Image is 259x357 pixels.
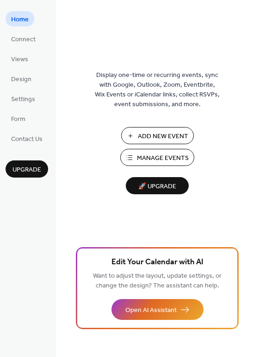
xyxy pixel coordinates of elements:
[6,91,41,106] a: Settings
[120,149,194,166] button: Manage Events
[137,153,189,163] span: Manage Events
[6,11,34,26] a: Home
[11,75,31,84] span: Design
[11,35,36,45] span: Connect
[125,306,177,315] span: Open AI Assistant
[6,111,31,126] a: Form
[11,115,25,124] span: Form
[6,131,48,146] a: Contact Us
[131,180,183,193] span: 🚀 Upgrade
[93,270,222,292] span: Want to adjust the layout, update settings, or change the design? The assistant can help.
[6,71,37,86] a: Design
[126,177,189,194] button: 🚀 Upgrade
[95,70,220,109] span: Display one-time or recurring events, sync with Google, Outlook, Zoom, Eventbrite, Wix Events or ...
[11,95,35,104] span: Settings
[11,134,43,144] span: Contact Us
[11,55,28,64] span: Views
[138,132,188,141] span: Add New Event
[111,256,203,269] span: Edit Your Calendar with AI
[12,165,41,175] span: Upgrade
[111,299,203,320] button: Open AI Assistant
[6,160,48,178] button: Upgrade
[6,51,34,66] a: Views
[6,31,41,46] a: Connect
[121,127,194,144] button: Add New Event
[11,15,29,25] span: Home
